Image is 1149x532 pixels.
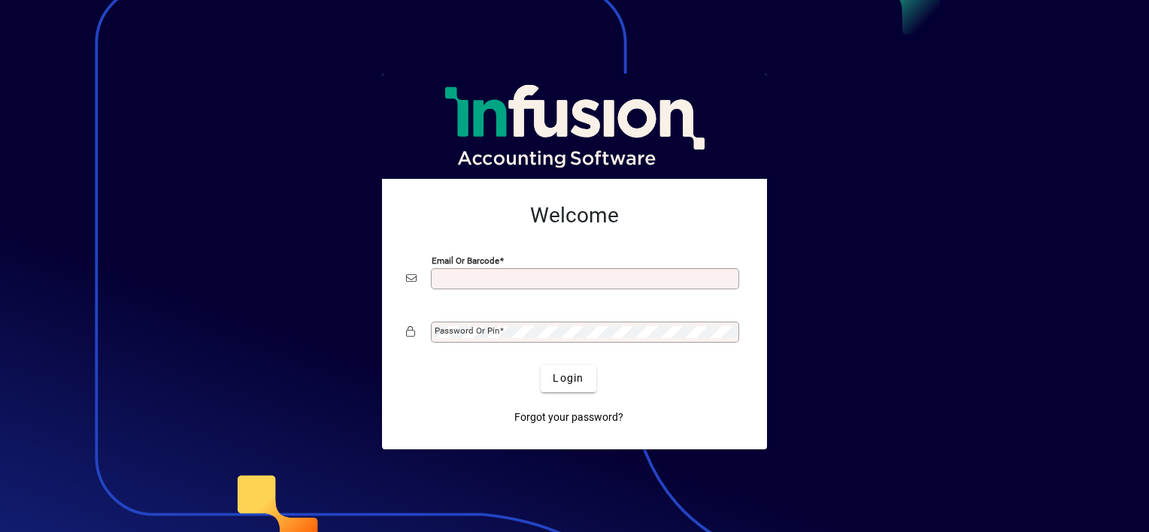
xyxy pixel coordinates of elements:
[432,255,499,265] mat-label: Email or Barcode
[553,370,584,386] span: Login
[508,404,629,431] a: Forgot your password?
[406,203,743,228] h2: Welcome
[541,365,596,392] button: Login
[514,410,623,425] span: Forgot your password?
[435,325,499,336] mat-label: Password or Pin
